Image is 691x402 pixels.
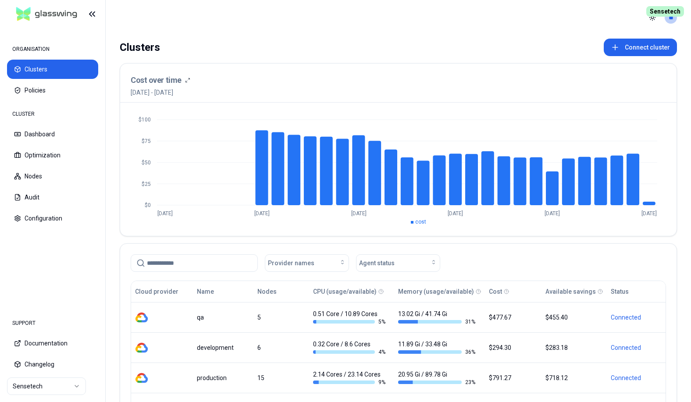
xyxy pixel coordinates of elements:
[313,283,377,300] button: CPU (usage/available)
[139,117,151,123] tspan: $100
[7,125,98,144] button: Dashboard
[120,39,160,56] div: Clusters
[313,310,390,325] div: 0.51 Core / 10.89 Cores
[545,374,603,382] div: $718.12
[142,181,151,187] tspan: $25
[197,374,249,382] div: production
[13,4,81,25] img: GlassWing
[7,334,98,353] button: Documentation
[611,313,662,322] div: Connected
[7,146,98,165] button: Optimization
[142,160,151,166] tspan: $50
[489,313,538,322] div: $477.67
[197,283,214,300] button: Name
[7,40,98,58] div: ORGANISATION
[313,340,390,356] div: 0.32 Core / 8.6 Cores
[356,254,440,272] button: Agent status
[604,39,677,56] button: Connect cluster
[489,374,538,382] div: $791.27
[197,343,249,352] div: development
[7,167,98,186] button: Nodes
[7,60,98,79] button: Clusters
[398,340,475,356] div: 11.89 Gi / 33.48 Gi
[131,88,190,97] span: [DATE] - [DATE]
[646,6,684,17] span: Sensetech
[157,210,173,217] tspan: [DATE]
[641,210,657,217] tspan: [DATE]
[398,349,475,356] div: 36 %
[313,379,390,386] div: 9 %
[398,283,474,300] button: Memory (usage/available)
[545,343,603,352] div: $283.18
[197,313,249,322] div: qa
[257,374,305,382] div: 15
[7,314,98,332] div: SUPPORT
[7,188,98,207] button: Audit
[135,283,178,300] button: Cloud provider
[257,313,305,322] div: 5
[489,343,538,352] div: $294.30
[131,74,182,86] h3: Cost over time
[611,343,662,352] div: Connected
[7,81,98,100] button: Policies
[448,210,463,217] tspan: [DATE]
[359,259,395,267] span: Agent status
[135,371,148,384] img: gcp
[7,209,98,228] button: Configuration
[7,355,98,374] button: Changelog
[313,370,390,386] div: 2.14 Cores / 23.14 Cores
[398,379,475,386] div: 23 %
[545,283,596,300] button: Available savings
[545,210,560,217] tspan: [DATE]
[135,311,148,324] img: gcp
[257,343,305,352] div: 6
[268,259,314,267] span: Provider names
[254,210,270,217] tspan: [DATE]
[257,283,277,300] button: Nodes
[145,202,151,208] tspan: $0
[398,318,475,325] div: 31 %
[489,283,502,300] button: Cost
[545,313,603,322] div: $455.40
[611,287,629,296] div: Status
[135,341,148,354] img: gcp
[313,349,390,356] div: 4 %
[415,219,426,225] span: cost
[7,105,98,123] div: CLUSTER
[398,310,475,325] div: 13.02 Gi / 41.74 Gi
[142,138,151,144] tspan: $75
[351,210,367,217] tspan: [DATE]
[313,318,390,325] div: 5 %
[398,370,475,386] div: 20.95 Gi / 89.78 Gi
[611,374,662,382] div: Connected
[265,254,349,272] button: Provider names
